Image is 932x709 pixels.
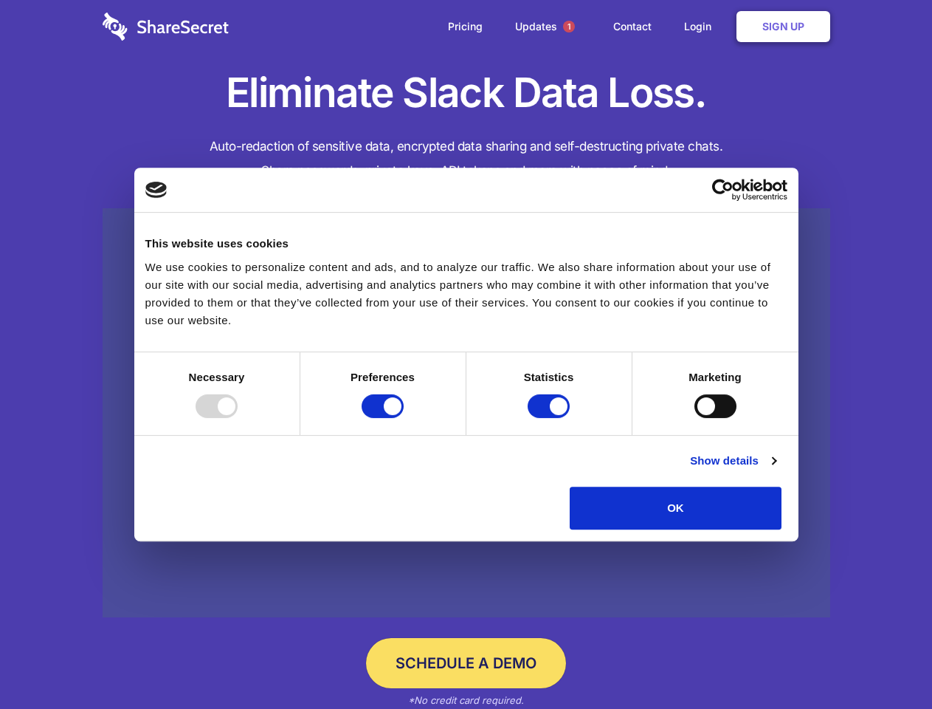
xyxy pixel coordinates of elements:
strong: Preferences [351,371,415,383]
img: logo-wordmark-white-trans-d4663122ce5f474addd5e946df7df03e33cb6a1c49d2221995e7729f52c070b2.svg [103,13,229,41]
a: Wistia video thumbnail [103,208,830,618]
a: Usercentrics Cookiebot - opens in a new window [658,179,787,201]
a: Sign Up [736,11,830,42]
a: Show details [690,452,776,470]
strong: Statistics [524,371,574,383]
span: 1 [563,21,575,32]
h4: Auto-redaction of sensitive data, encrypted data sharing and self-destructing private chats. Shar... [103,134,830,183]
h1: Eliminate Slack Data Loss. [103,66,830,120]
strong: Necessary [189,371,245,383]
strong: Marketing [688,371,742,383]
a: Schedule a Demo [366,638,566,688]
a: Login [669,4,733,49]
a: Pricing [433,4,497,49]
button: OK [570,487,781,530]
img: logo [145,182,168,198]
div: We use cookies to personalize content and ads, and to analyze our traffic. We also share informat... [145,258,787,329]
div: This website uses cookies [145,235,787,253]
em: *No credit card required. [408,694,524,706]
a: Contact [598,4,666,49]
